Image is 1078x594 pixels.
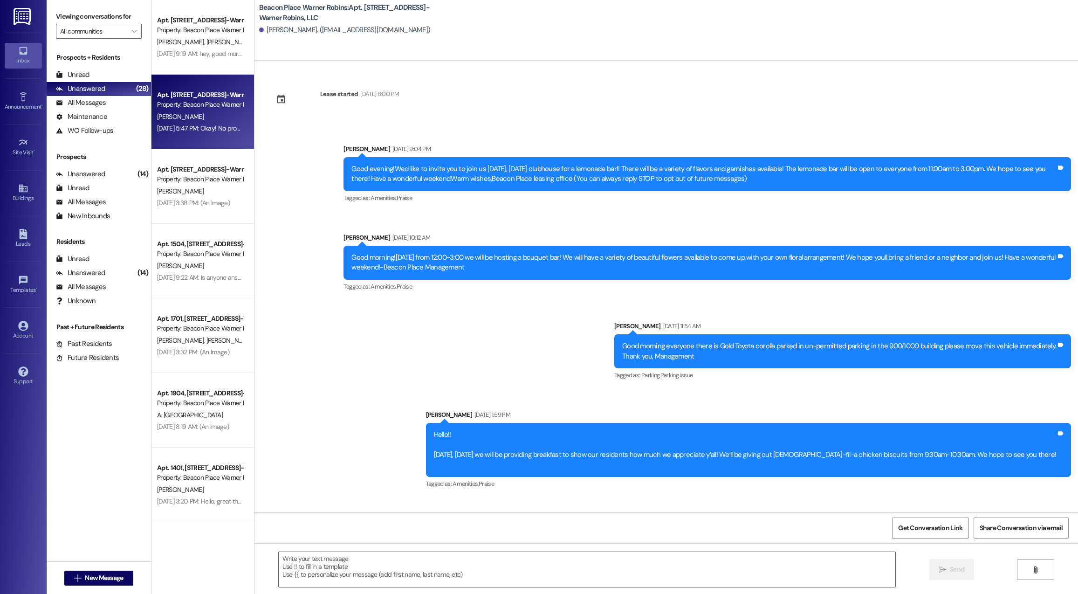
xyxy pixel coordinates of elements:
[56,197,106,207] div: All Messages
[5,43,42,68] a: Inbox
[472,410,510,420] div: [DATE] 1:59 PM
[351,253,1056,273] div: Good morning![DATE] from 12:00-3:00 we will be hosting a bouquet bar! We will have a variety of b...
[157,473,243,483] div: Property: Beacon Place Warner Robins
[5,364,42,389] a: Support
[397,283,412,290] span: Praise
[157,398,243,408] div: Property: Beacon Place Warner Robins
[343,144,1071,157] div: [PERSON_NAME]
[56,339,112,349] div: Past Residents
[47,53,151,62] div: Prospects + Residents
[660,371,693,379] span: Parking issue
[56,70,89,80] div: Unread
[371,194,397,202] span: Amenities ,
[371,283,397,290] span: Amenities ,
[41,102,43,109] span: •
[390,144,431,154] div: [DATE] 9:04 PM
[134,82,151,96] div: (28)
[131,28,137,35] i: 
[157,314,243,324] div: Apt. 1701, [STREET_ADDRESS]-Warner Robins, LLC
[426,477,1071,490] div: Tagged as:
[343,280,1071,293] div: Tagged as:
[614,368,1071,382] div: Tagged as:
[157,112,204,121] span: [PERSON_NAME]
[950,565,964,574] span: Send
[5,226,42,251] a: Leads
[157,262,204,270] span: [PERSON_NAME]
[135,167,151,181] div: (14)
[479,480,494,488] span: Praise
[157,100,243,110] div: Property: Beacon Place Warner Robins
[56,84,105,94] div: Unanswered
[397,194,412,202] span: Praise
[157,239,243,249] div: Apt. 1504, [STREET_ADDRESS]-Warner Robins, LLC
[157,199,230,207] div: [DATE] 3:38 PM: (An Image)
[157,411,223,419] span: A. [GEOGRAPHIC_DATA]
[939,566,946,573] i: 
[47,237,151,247] div: Residents
[56,169,105,179] div: Unanswered
[259,25,431,35] div: [PERSON_NAME]. ([EMAIL_ADDRESS][DOMAIN_NAME])
[351,164,1056,184] div: Good evening!Wed like to invite you to join us [DATE], [DATE] clubhouse for a lemonade bar!! Ther...
[661,321,701,331] div: [DATE] 11:54 AM
[47,322,151,332] div: Past + Future Residents
[980,523,1063,533] span: Share Conversation via email
[157,497,261,505] div: [DATE] 3:20 PM: Hello, great thank you!
[157,388,243,398] div: Apt. 1904, [STREET_ADDRESS]-Warner Robins, LLC
[320,89,358,99] div: Lease started
[56,353,119,363] div: Future Residents
[64,571,133,586] button: New Message
[56,282,106,292] div: All Messages
[157,165,243,174] div: Apt. [STREET_ADDRESS]-Warner Robins, LLC
[206,336,253,345] span: [PERSON_NAME]
[5,180,42,206] a: Buildings
[56,211,110,221] div: New Inbounds
[453,480,479,488] span: Amenities ,
[157,187,204,195] span: [PERSON_NAME]
[157,348,229,356] div: [DATE] 3:32 PM: (An Image)
[60,24,127,39] input: All communities
[5,318,42,343] a: Account
[157,336,206,345] span: [PERSON_NAME]
[343,233,1071,246] div: [PERSON_NAME]
[56,98,106,108] div: All Messages
[56,268,105,278] div: Unanswered
[259,3,446,23] b: Beacon Place Warner Robins: Apt. [STREET_ADDRESS]-Warner Robins, LLC
[358,89,399,99] div: [DATE] 8:00 PM
[56,112,107,122] div: Maintenance
[892,518,968,539] button: Get Conversation Link
[135,266,151,280] div: (14)
[929,559,975,580] button: Send
[426,410,1071,423] div: [PERSON_NAME]
[641,371,660,379] span: Parking ,
[898,523,962,533] span: Get Conversation Link
[47,152,151,162] div: Prospects
[157,174,243,184] div: Property: Beacon Place Warner Robins
[206,38,253,46] span: [PERSON_NAME]
[14,8,33,25] img: ResiDesk Logo
[157,38,206,46] span: [PERSON_NAME]
[5,272,42,297] a: Templates •
[56,126,113,136] div: WO Follow-ups
[157,124,252,132] div: [DATE] 5:47 PM: Okay! No problem!
[157,15,243,25] div: Apt. [STREET_ADDRESS]-Warner Robins, LLC
[74,574,81,582] i: 
[85,573,123,583] span: New Message
[56,183,89,193] div: Unread
[157,485,204,494] span: [PERSON_NAME]
[390,233,430,242] div: [DATE] 10:12 AM
[157,25,243,35] div: Property: Beacon Place Warner Robins
[157,324,243,333] div: Property: Beacon Place Warner Robins
[56,296,96,306] div: Unknown
[56,254,89,264] div: Unread
[622,341,1056,361] div: Good morning everyone there is Gold Toyota corolla parked in un-permitted parking in the 900/1000...
[34,148,35,154] span: •
[157,49,526,58] div: [DATE] 9:19 AM: hey, good morning! wondering if anyone got the messages, calls, or maintenance no...
[36,285,37,292] span: •
[56,9,142,24] label: Viewing conversations for
[974,518,1069,539] button: Share Conversation via email
[157,249,243,259] div: Property: Beacon Place Warner Robins
[5,135,42,160] a: Site Visit •
[157,422,229,431] div: [DATE] 8:19 AM: (An Image)
[157,273,299,282] div: [DATE] 9:22 AM: Is anyone answering phones [DATE]?
[434,430,1057,470] div: Hello!! [DATE], [DATE] we will be providing breakfast to show our residents how much we appreciat...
